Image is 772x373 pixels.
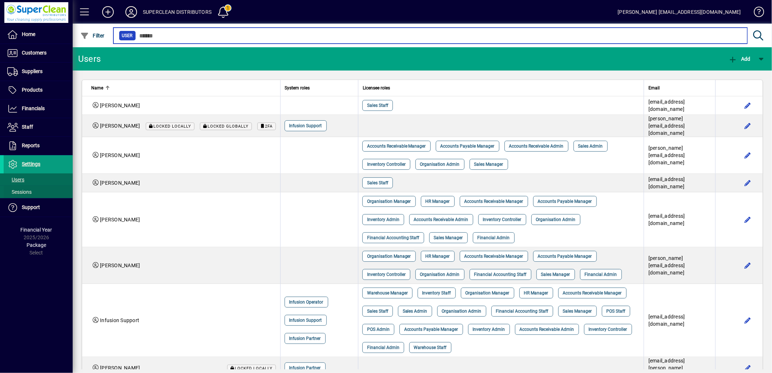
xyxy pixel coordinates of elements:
span: Licensee roles [363,84,390,92]
button: Profile [120,5,143,19]
span: Sales Staff [367,308,388,315]
span: Inventory Staff [422,289,451,297]
span: Suppliers [22,68,43,74]
div: Users [78,53,109,65]
span: [EMAIL_ADDRESS][DOMAIN_NAME] [648,213,685,226]
span: Infusion Partner [289,335,321,342]
span: HR Manager [426,253,450,260]
span: Accounts Receivable Admin [509,143,564,150]
span: Inventory Controller [367,161,406,168]
span: Add [729,56,751,62]
span: Organisation Manager [367,198,411,205]
span: Inventory Controller [483,216,522,223]
span: HR Manager [524,289,548,297]
span: Organisation Admin [536,216,576,223]
span: Locked locally [235,366,273,371]
span: Sales Manager [434,234,463,241]
span: Accounts Receivable Manager [367,143,426,150]
span: Staff [22,124,33,130]
span: Sales Staff [367,102,388,109]
span: Package [27,242,46,248]
span: HR Manager [426,198,450,205]
span: Financial Admin [367,344,399,351]
div: [PERSON_NAME] [EMAIL_ADDRESS][DOMAIN_NAME] [618,6,741,18]
span: Home [22,31,35,37]
span: Sessions [7,189,32,195]
span: Organisation Manager [466,289,510,297]
span: [PERSON_NAME] [100,103,140,108]
span: [EMAIL_ADDRESS][DOMAIN_NAME] [648,176,685,189]
span: [PERSON_NAME] [100,152,140,158]
span: Inventory Admin [473,326,505,333]
div: SUPERCLEAN DISTRIBUTORS [143,6,212,18]
span: User [122,32,133,39]
span: Financial Admin [585,271,617,278]
span: Accounts Payable Manager [441,143,495,150]
div: Name [91,84,276,92]
span: System roles [285,84,310,92]
span: Support [22,204,40,210]
span: [PERSON_NAME][EMAIL_ADDRESS][DOMAIN_NAME] [648,145,685,165]
span: [EMAIL_ADDRESS][DOMAIN_NAME] [648,99,685,112]
span: Name [91,84,103,92]
a: Staff [4,118,73,136]
span: Sales Manager [474,161,503,168]
span: Locked globally [208,124,249,129]
span: Warehouse Staff [414,344,447,351]
button: Edit [742,100,753,111]
span: Financial Year [21,227,52,233]
a: Customers [4,44,73,62]
app-status-label: Time-based One-time Password (TOTP) Two-factor Authentication (2FA) enabled [252,122,276,130]
span: POS Staff [607,308,626,315]
span: [PERSON_NAME] [100,262,140,268]
span: Financial Accounting Staff [496,308,548,315]
span: Accounts Payable Manager [538,198,592,205]
span: Sales Admin [578,143,603,150]
span: Financials [22,105,45,111]
span: Sales Manager [541,271,570,278]
span: Financial Admin [478,234,510,241]
span: Organisation Admin [442,308,482,315]
span: Infusion Partner [289,364,321,372]
a: Products [4,81,73,99]
span: Accounts Payable Manager [538,253,592,260]
button: Edit [742,214,753,225]
a: Suppliers [4,63,73,81]
button: Edit [742,149,753,161]
span: Inventory Controller [367,271,406,278]
span: Sales Manager [563,308,592,315]
span: Infusion Support [100,317,139,323]
span: Accounts Receivable Manager [563,289,622,297]
span: [PERSON_NAME] [100,217,140,222]
span: Users [7,177,24,183]
span: Filter [80,33,105,39]
span: [EMAIL_ADDRESS][DOMAIN_NAME] [648,314,685,327]
button: Add [727,52,752,65]
span: [PERSON_NAME] [100,365,140,371]
span: Organisation Admin [420,161,460,168]
span: Infusion Operator [289,298,323,306]
button: Edit [742,177,753,189]
span: Accounts Receivable Manager [465,253,523,260]
span: Financial Accounting Staff [367,234,419,241]
span: Accounts Receivable Admin [520,326,574,333]
span: Sales Admin [403,308,427,315]
span: Inventory Controller [589,326,627,333]
a: Financials [4,100,73,118]
button: Edit [742,314,753,326]
span: [PERSON_NAME][EMAIL_ADDRESS][DOMAIN_NAME] [648,255,685,276]
button: Filter [79,29,106,42]
span: Accounts Payable Manager [404,326,458,333]
span: Warehouse Manager [367,289,408,297]
span: Sales Staff [367,179,388,186]
a: Home [4,25,73,44]
span: Infusion Support [289,317,322,324]
a: Reports [4,137,73,155]
span: Organisation Manager [367,253,411,260]
span: [PERSON_NAME] [100,123,140,129]
a: Users [4,173,73,186]
span: Organisation Admin [420,271,460,278]
span: Settings [22,161,40,167]
span: POS Admin [367,326,390,333]
a: Support [4,198,73,217]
